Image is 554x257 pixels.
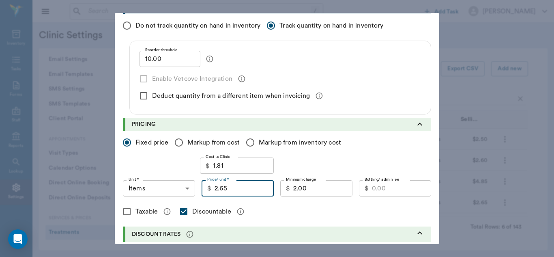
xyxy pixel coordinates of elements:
[192,207,231,216] span: Discountable
[259,138,341,147] span: Markup from inventory cost
[132,230,180,239] p: DISCOUNT RATES
[365,177,399,182] label: Bottling/ admin fee
[207,177,229,182] label: Price/ unit *
[234,205,247,218] button: message
[206,154,230,160] label: Cost to Clinic
[135,138,168,147] span: Fixed price
[161,205,173,218] button: message
[123,180,195,197] div: Items
[215,180,274,197] input: 0.00
[293,180,352,197] input: 0.00
[152,91,310,101] span: Deduct quantity from a different item when invoicing
[129,177,139,182] label: Unit *
[152,74,232,84] span: Enable Vetcove Integration
[213,158,274,174] input: 0.00
[204,53,216,65] button: message
[286,177,316,182] label: Minimum charge
[206,161,210,171] p: $
[372,180,431,197] input: 0.00
[187,138,240,147] span: Markup from cost
[184,228,196,240] button: message
[135,21,260,30] span: Do not track quantity on hand in inventory
[286,184,290,193] p: $
[132,120,156,129] p: PRICING
[236,73,248,85] button: message
[8,229,28,249] div: Open Intercom Messenger
[313,90,325,102] button: message
[279,21,383,30] span: Track quantity on hand in inventory
[365,184,369,193] p: $
[207,184,211,193] p: $
[135,207,158,216] span: Taxable
[145,47,178,53] label: Reorder threshold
